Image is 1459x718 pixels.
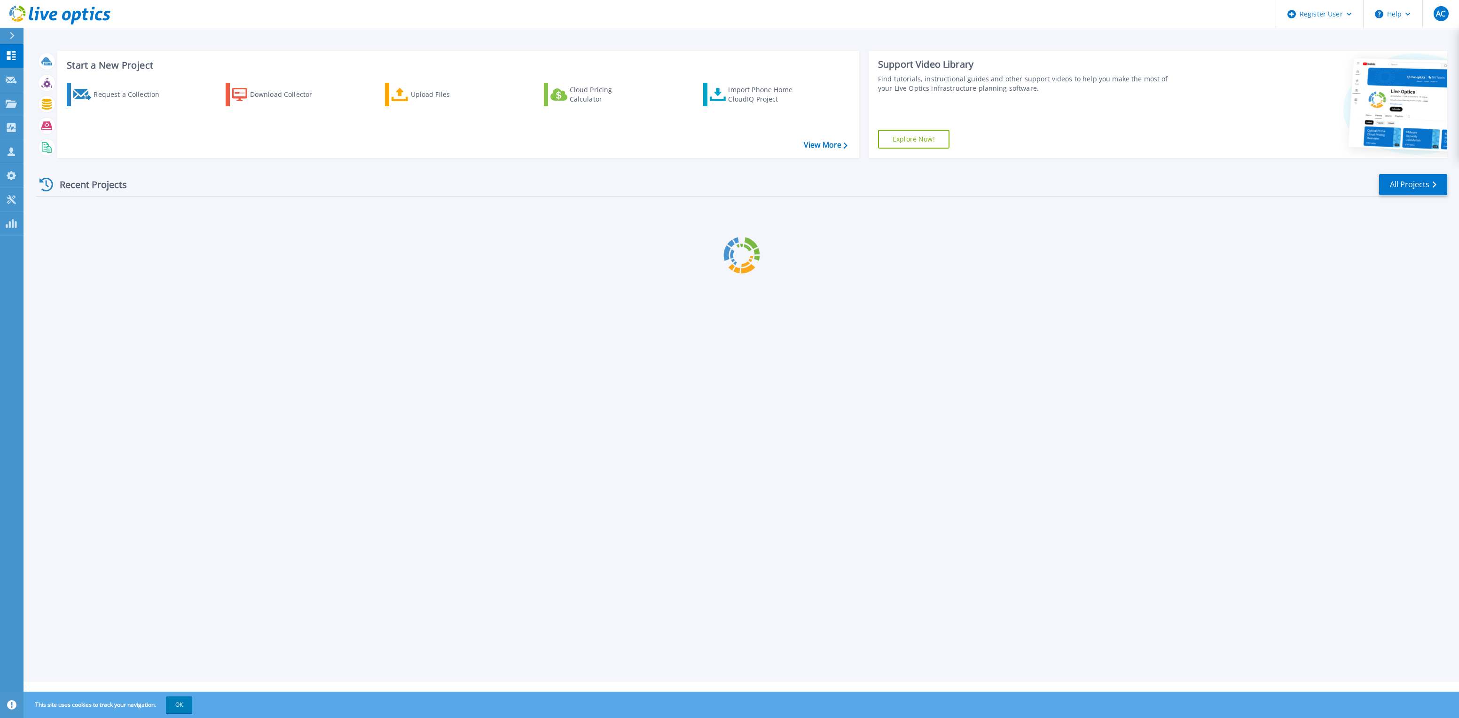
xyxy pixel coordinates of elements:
[166,696,192,713] button: OK
[67,83,172,106] a: Request a Collection
[570,85,645,104] div: Cloud Pricing Calculator
[94,85,169,104] div: Request a Collection
[1379,174,1447,195] a: All Projects
[385,83,490,106] a: Upload Files
[728,85,801,104] div: Import Phone Home CloudIQ Project
[1436,10,1445,17] span: AC
[250,85,325,104] div: Download Collector
[878,130,949,149] a: Explore Now!
[878,74,1179,93] div: Find tutorials, instructional guides and other support videos to help you make the most of your L...
[804,141,847,150] a: View More
[544,83,649,106] a: Cloud Pricing Calculator
[226,83,330,106] a: Download Collector
[36,173,140,196] div: Recent Projects
[878,58,1179,71] div: Support Video Library
[26,696,192,713] span: This site uses cookies to track your navigation.
[67,60,847,71] h3: Start a New Project
[411,85,486,104] div: Upload Files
